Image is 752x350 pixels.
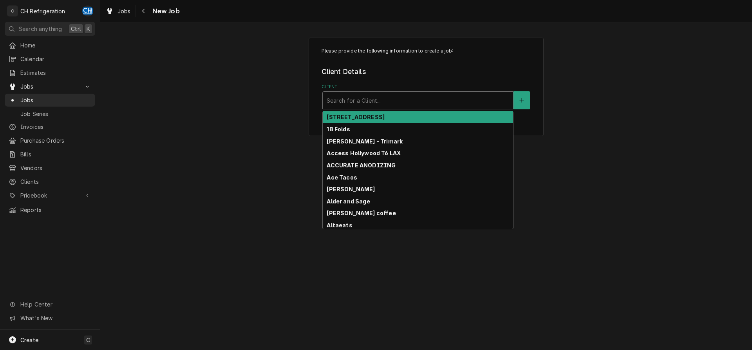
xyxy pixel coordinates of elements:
[20,164,91,172] span: Vendors
[327,186,375,192] strong: [PERSON_NAME]
[327,210,396,216] strong: [PERSON_NAME] coffee
[5,298,95,311] a: Go to Help Center
[20,96,91,104] span: Jobs
[137,5,150,17] button: Navigate back
[86,336,90,344] span: C
[327,114,385,120] strong: [STREET_ADDRESS]
[20,206,91,214] span: Reports
[103,5,134,18] a: Jobs
[327,126,350,132] strong: 18 Folds
[20,178,91,186] span: Clients
[20,82,80,91] span: Jobs
[322,84,531,90] label: Client
[20,300,90,308] span: Help Center
[5,94,95,107] a: Jobs
[5,161,95,174] a: Vendors
[519,98,524,103] svg: Create New Client
[322,47,531,54] p: Please provide the following information to create a job:
[20,110,91,118] span: Job Series
[327,162,396,169] strong: ACCURATE ANODIZING
[20,69,91,77] span: Estimates
[20,314,90,322] span: What's New
[322,67,531,77] legend: Client Details
[322,84,531,109] div: Client
[87,25,90,33] span: K
[513,91,530,109] button: Create New Client
[5,80,95,93] a: Go to Jobs
[5,120,95,133] a: Invoices
[20,191,80,199] span: Pricebook
[20,41,91,49] span: Home
[5,148,95,161] a: Bills
[5,189,95,202] a: Go to Pricebook
[327,138,403,145] strong: [PERSON_NAME] - Trimark
[5,53,95,65] a: Calendar
[327,150,401,156] strong: Access Hollywood T6 LAX
[5,175,95,188] a: Clients
[82,5,93,16] div: CH
[327,174,357,181] strong: Ace Tacos
[150,6,180,16] span: New Job
[117,7,131,15] span: Jobs
[20,7,65,15] div: CH Refrigeration
[20,337,38,343] span: Create
[5,22,95,36] button: Search anythingCtrlK
[5,107,95,120] a: Job Series
[82,5,93,16] div: Chris Hiraga's Avatar
[20,55,91,63] span: Calendar
[5,39,95,52] a: Home
[5,134,95,147] a: Purchase Orders
[5,66,95,79] a: Estimates
[71,25,81,33] span: Ctrl
[20,123,91,131] span: Invoices
[327,198,370,205] strong: Alder and Sage
[322,47,531,109] div: Job Create/Update Form
[7,5,18,16] div: C
[20,136,91,145] span: Purchase Orders
[19,25,62,33] span: Search anything
[327,222,352,228] strong: Altaeats
[20,150,91,158] span: Bills
[309,38,544,136] div: Job Create/Update
[5,203,95,216] a: Reports
[5,312,95,325] a: Go to What's New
